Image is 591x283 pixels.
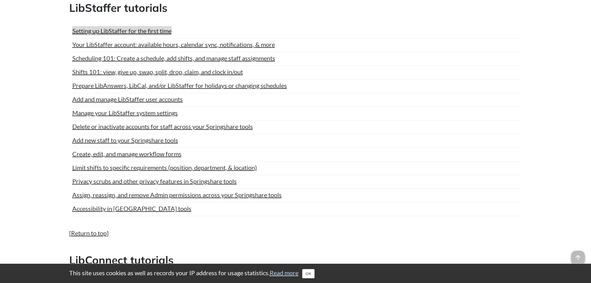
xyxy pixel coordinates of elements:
[69,0,522,16] h2: LibStaffer tutorials
[72,108,178,117] a: Manage your LibStaffer system settings
[72,67,243,76] a: Shifts 101: view, give up, swap, split, drop, claim, and clock in/out
[63,268,528,278] div: This site uses cookies as well as records your IP address for usage statistics.
[69,229,522,237] p: [ ]
[302,269,315,278] button: Close
[72,122,253,131] a: Delete or inactivate accounts for staff across your Springshare tools
[72,81,287,90] a: Prepare LibAnswers, LibCal, and/or LibStaffer for holidays or changing schedules
[72,149,181,158] a: Create, edit, and manage workflow forms
[69,253,522,268] h2: LibConnect tutorials
[571,251,585,259] a: arrow_upward
[571,251,585,264] span: arrow_upward
[72,176,237,186] a: Privacy scrubs and other privacy features in Springshare tools
[72,135,178,145] a: Add new staff to your Springshare tools
[72,94,183,104] a: Add and manage LibStaffer user accounts
[72,163,257,172] a: Limit shifts to specific requirements (position, department, & location)
[270,269,298,276] a: Read more
[72,204,191,213] a: Accessibility in [GEOGRAPHIC_DATA] tools
[72,40,275,49] a: Your LibStaffer account: available hours, calendar sync, notifications, & more
[72,190,282,199] a: Assign, reassign, and remove Admin permissions across your Springshare tools
[72,26,172,35] a: Setting up LibStaffer for the first time
[72,53,275,63] a: Scheduling 101: Create a schedule, add shifts, and manage staff assignments
[71,229,107,237] a: Return to top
